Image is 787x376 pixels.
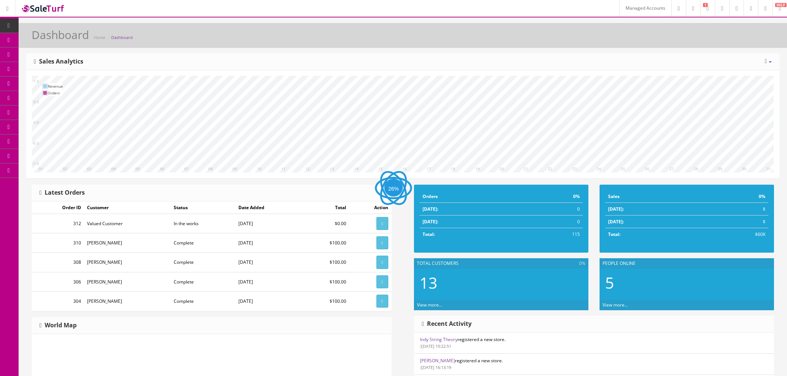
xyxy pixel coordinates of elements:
[302,291,349,311] td: $100.00
[420,364,451,370] small: [DATE] 16:13:19
[414,333,774,354] li: registered a new store.
[171,201,235,214] td: Status
[84,253,171,272] td: [PERSON_NAME]
[519,203,583,215] td: 0
[608,218,624,225] strong: [DATE]:
[420,357,455,364] a: [PERSON_NAME]
[21,3,65,13] img: SaleTurf
[302,253,349,272] td: $100.00
[608,231,620,237] strong: Total:
[171,272,235,291] td: Complete
[703,3,708,7] span: 1
[417,302,442,308] a: View more...
[420,274,583,291] h2: 13
[32,233,84,253] td: 310
[235,233,302,253] td: [DATE]
[302,201,349,214] td: Total
[32,253,84,272] td: 308
[302,233,349,253] td: $100.00
[698,215,768,228] td: $
[698,203,768,215] td: $
[32,214,84,233] td: 312
[111,35,133,40] a: Dashboard
[39,322,77,329] h3: World Map
[423,206,438,212] strong: [DATE]:
[94,35,105,40] a: Home
[84,201,171,214] td: Customer
[603,302,628,308] a: View more...
[423,218,438,225] strong: [DATE]:
[414,353,774,375] li: registered a new store.
[171,233,235,253] td: Complete
[608,206,624,212] strong: [DATE]:
[302,214,349,233] td: $0.00
[235,291,302,311] td: [DATE]
[605,190,698,203] td: Sales
[235,272,302,291] td: [DATE]
[84,291,171,311] td: [PERSON_NAME]
[420,190,519,203] td: Orders
[775,3,787,7] span: HELP
[600,258,774,269] div: People Online
[698,190,768,203] td: 0%
[84,214,171,233] td: Valued Customer
[423,231,435,237] strong: Total:
[519,190,583,203] td: 0%
[422,321,472,327] h3: Recent Activity
[349,201,391,214] td: Action
[34,58,83,65] h3: Sales Analytics
[698,228,768,241] td: $60K
[84,272,171,291] td: [PERSON_NAME]
[420,343,451,349] small: [DATE] 10:22:51
[420,336,457,343] a: Indy String Theory
[171,291,235,311] td: Complete
[84,233,171,253] td: [PERSON_NAME]
[235,201,302,214] td: Date Added
[579,260,585,267] span: 0%
[39,189,85,196] h3: Latest Orders
[519,228,583,241] td: 115
[302,272,349,291] td: $100.00
[519,215,583,228] td: 0
[235,253,302,272] td: [DATE]
[171,214,235,233] td: In the works
[235,214,302,233] td: [DATE]
[414,258,588,269] div: Total Customers
[171,253,235,272] td: Complete
[605,274,768,291] h2: 5
[32,201,84,214] td: Order ID
[48,90,63,96] td: Orders
[48,83,63,90] td: Revenue
[32,29,89,41] h1: Dashboard
[32,272,84,291] td: 306
[32,291,84,311] td: 304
